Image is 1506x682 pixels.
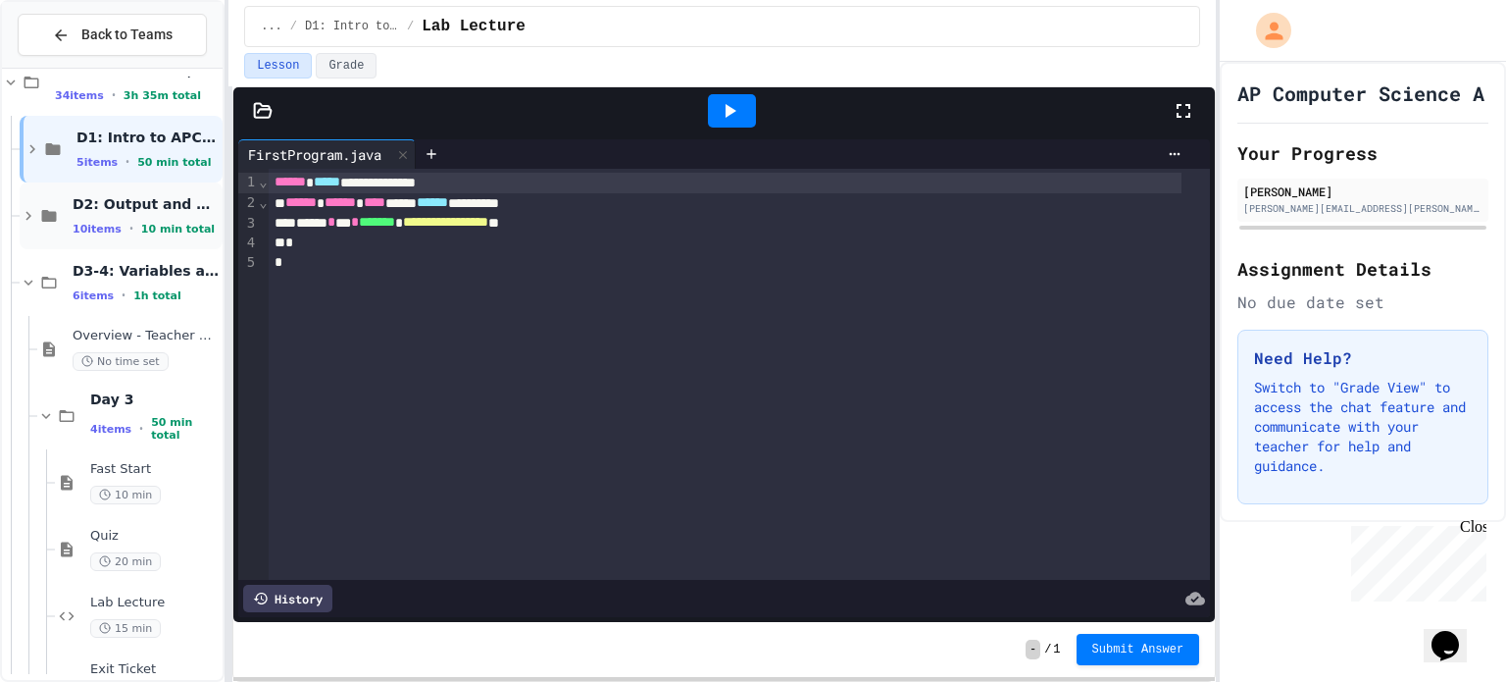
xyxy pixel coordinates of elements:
[1254,346,1472,370] h3: Need Help?
[1237,79,1484,107] h1: AP Computer Science A
[124,89,201,102] span: 3h 35m total
[112,87,116,103] span: •
[151,416,219,442] span: 50 min total
[258,194,268,210] span: Fold line
[133,289,181,302] span: 1h total
[1092,642,1184,657] span: Submit Answer
[90,528,219,545] span: Quiz
[73,195,219,213] span: D2: Output and Compiling Code
[125,154,129,170] span: •
[139,421,143,437] span: •
[1237,255,1488,283] h2: Assignment Details
[244,53,312,79] button: Lesson
[238,193,258,214] div: 2
[1243,201,1482,216] div: [PERSON_NAME][EMAIL_ADDRESS][PERSON_NAME][DOMAIN_NAME]
[290,19,297,34] span: /
[238,139,416,169] div: FirstProgram.java
[8,8,135,125] div: Chat with us now!Close
[90,595,219,611] span: Lab Lecture
[73,223,122,236] span: 10 items
[90,423,131,436] span: 4 items
[258,174,268,189] span: Fold line
[1243,183,1482,200] div: [PERSON_NAME]
[238,173,258,193] div: 1
[76,156,118,169] span: 5 items
[1026,640,1040,659] span: -
[316,53,376,79] button: Grade
[243,585,332,612] div: History
[137,156,211,169] span: 50 min total
[90,619,161,638] span: 15 min
[122,288,125,303] span: •
[1237,290,1488,314] div: No due date set
[90,461,219,478] span: Fast Start
[73,262,219,280] span: D3-4: Variables and Input
[422,15,526,38] span: Lab Lecture
[81,25,173,45] span: Back to Teams
[1235,8,1296,53] div: My Account
[1053,642,1060,657] span: 1
[407,19,414,34] span: /
[305,19,399,34] span: D1: Intro to APCSA
[73,289,114,302] span: 6 items
[90,552,161,571] span: 20 min
[238,144,391,165] div: FirstProgram.java
[129,221,133,236] span: •
[261,19,282,34] span: ...
[238,214,258,235] div: 3
[18,14,207,56] button: Back to Teams
[1044,642,1051,657] span: /
[90,661,219,678] span: Exit Ticket
[141,223,215,236] span: 10 min total
[73,328,219,344] span: Overview - Teacher only
[73,352,169,371] span: No time set
[90,486,161,504] span: 10 min
[76,129,219,146] span: D1: Intro to APCSA
[1424,603,1486,662] iframe: chat widget
[238,234,258,253] div: 4
[1077,634,1200,665] button: Submit Answer
[55,89,104,102] span: 34 items
[1237,139,1488,167] h2: Your Progress
[1254,378,1472,476] p: Switch to "Grade View" to access the chat feature and communicate with your teacher for help and ...
[238,253,258,273] div: 5
[90,391,219,408] span: Day 3
[1343,518,1486,602] iframe: chat widget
